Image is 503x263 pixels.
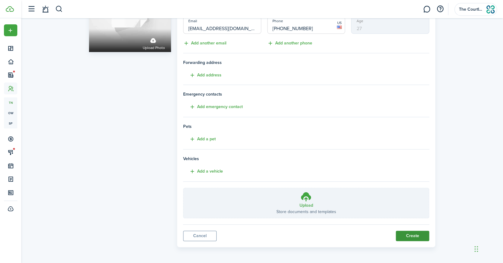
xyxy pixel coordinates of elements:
[267,17,345,34] input: Add phone number
[276,209,336,215] p: Store documents and templates
[183,231,217,241] a: Cancel
[183,103,243,110] button: Add emergency contact
[183,17,261,34] input: Add email here
[4,108,17,118] a: ow
[4,97,17,108] a: tn
[421,2,433,17] a: Messaging
[183,168,223,175] button: Add a vehicle
[183,123,429,130] h4: Pets
[396,231,429,241] button: Create
[39,2,51,17] a: Notifications
[55,4,63,14] button: Search
[299,202,313,209] h3: Upload
[6,6,14,12] img: TenantCloud
[183,59,429,66] span: Forwarding address
[183,136,216,143] button: Add a pet
[26,3,37,15] button: Open sidebar
[183,72,221,79] button: Add address
[474,240,478,258] div: Drag
[337,20,342,26] span: US
[473,234,503,263] iframe: Chat Widget
[143,45,165,51] span: Upload photo
[4,24,17,36] button: Open menu
[183,91,429,97] h4: Emergency contacts
[486,5,495,14] img: The Courtland Group
[4,118,17,128] a: sp
[267,40,312,47] button: Add another phone
[183,40,226,47] button: Add another email
[143,35,165,51] label: Upload photo
[459,7,483,12] span: The Courtland Group
[435,4,445,14] button: Open resource center
[183,156,429,162] h4: Vehicles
